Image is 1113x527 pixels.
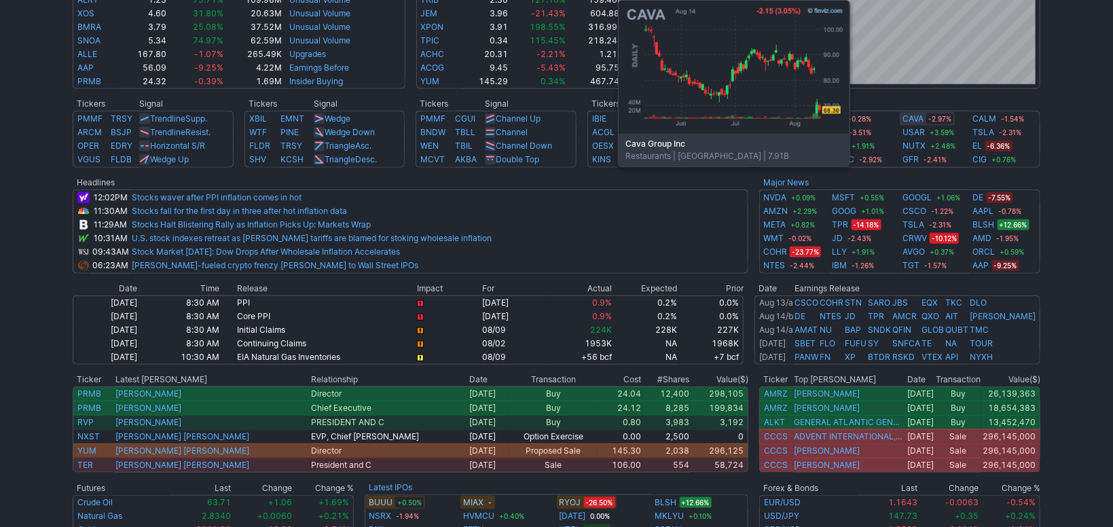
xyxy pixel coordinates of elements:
[456,113,476,124] a: CGUI
[902,232,927,245] a: CRWV
[560,496,581,509] a: RYOJ
[868,311,884,321] a: TPR
[420,127,445,137] a: BNDW
[945,338,957,348] a: NA
[325,113,350,124] a: Wedge
[850,141,877,151] span: +1.91%
[970,338,993,348] a: TOUR
[138,295,219,310] td: 8:30 AM
[902,112,924,126] a: CAVA
[902,204,926,218] a: CSCO
[150,141,205,151] a: Horizontal S/R
[624,6,844,128] img: chart.ashx
[795,311,805,321] a: DE
[224,20,282,34] td: 37.52M
[369,482,412,492] a: Latest IPOs
[794,388,860,399] a: [PERSON_NAME]
[759,311,793,321] a: Aug 14/b
[945,311,958,321] a: AIT
[73,176,90,189] th: Headlines
[973,112,997,126] a: CALM
[150,113,207,124] a: TrendlineSupp.
[902,259,919,272] a: TGT
[280,141,302,151] a: TRSY
[461,34,509,48] td: 0.34
[461,48,509,61] td: 20.31
[763,177,809,187] a: Major News
[922,154,949,165] span: -2.41%
[369,496,393,509] a: BUUU
[973,204,994,218] a: AAPL
[934,192,962,203] span: +1.06%
[833,259,847,272] a: IBM
[892,338,920,348] a: SNFCA
[788,219,817,230] span: +0.82%
[928,127,956,138] span: +3.59%
[496,113,541,124] a: Channel Up
[922,338,932,348] a: TE
[289,35,350,46] a: Unusual Volume
[678,282,744,295] th: Prior
[902,245,925,259] a: AVGO
[463,496,483,509] a: MIAX
[77,113,103,124] a: PMMF
[73,310,138,323] td: [DATE]
[973,232,992,245] a: AMD
[764,460,788,470] a: CCCS
[795,338,816,348] a: SBET
[456,154,477,164] a: AKBA
[150,113,185,124] span: Trendline
[421,22,444,32] a: XPON
[678,295,744,310] td: 0.0%
[833,191,856,204] a: MSFT
[759,352,786,362] a: [DATE]
[224,61,282,75] td: 4.22M
[224,75,282,89] td: 1.69M
[763,259,785,272] a: NTES
[846,233,874,244] span: -2.43%
[421,49,445,59] a: ACHC
[90,245,131,259] td: 09:43AM
[833,245,847,259] a: LLY
[820,297,843,308] a: COHR
[592,141,614,151] a: OESX
[420,141,439,151] a: WEN
[249,154,266,164] a: SHV
[77,446,96,456] a: YUM
[973,191,984,204] a: DE
[754,282,794,295] th: Date
[820,352,831,362] a: FN
[902,191,932,204] a: GOOGL
[536,49,566,59] span: -2.21%
[224,7,282,20] td: 20.63M
[566,48,625,61] td: 1.21M
[928,247,956,257] span: +0.37%
[289,62,349,73] a: Earnings Before
[77,76,101,86] a: PRMB
[547,282,613,295] th: Actual
[249,127,267,137] a: WTF
[421,8,438,18] a: JEM
[763,218,786,232] a: META
[115,460,249,470] a: [PERSON_NAME] [PERSON_NAME]
[794,417,904,428] a: GENERAL ATLANTIC GENPAR ([GEOGRAPHIC_DATA]), L.P.
[786,233,814,244] span: -0.02%
[625,138,843,150] b: Cava Group Inc
[456,141,473,151] a: TBIL
[325,141,371,151] a: TriangleAsc.
[995,233,1021,244] span: -1.95%
[325,127,375,137] a: Wedge Down
[833,204,857,218] a: GOOG
[794,403,860,414] a: [PERSON_NAME]
[973,139,983,153] a: EL
[73,282,138,295] th: Date
[860,206,887,217] span: +1.01%
[592,127,615,137] a: ACGL
[970,325,989,335] a: TMC
[892,325,911,335] a: QFIN
[115,417,181,427] a: [PERSON_NAME]
[997,206,1024,217] span: -0.78%
[132,233,492,243] a: U.S. stock indexes retreat as [PERSON_NAME] tariffs are blamed for stoking wholesale inflation
[566,7,625,20] td: 604.88K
